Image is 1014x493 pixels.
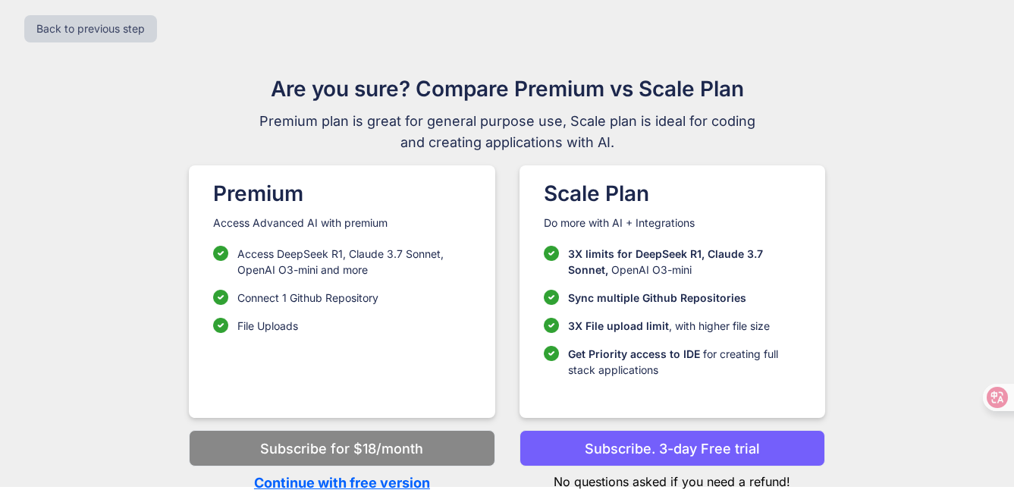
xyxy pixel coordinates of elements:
[253,73,762,105] h1: Are you sure? Compare Premium vs Scale Plan
[253,111,762,153] span: Premium plan is great for general purpose use, Scale plan is ideal for coding and creating applic...
[520,466,825,491] p: No questions asked if you need a refund!
[237,246,470,278] p: Access DeepSeek R1, Claude 3.7 Sonnet, OpenAI O3-mini and more
[213,246,228,261] img: checklist
[237,318,298,334] p: File Uploads
[568,247,763,276] span: 3X limits for DeepSeek R1, Claude 3.7 Sonnet,
[260,438,423,459] p: Subscribe for $18/month
[544,177,801,209] h1: Scale Plan
[189,473,494,493] p: Continue with free version
[213,177,470,209] h1: Premium
[544,318,559,333] img: checklist
[24,15,157,42] button: Back to previous step
[213,215,470,231] p: Access Advanced AI with premium
[544,246,559,261] img: checklist
[189,430,494,466] button: Subscribe for $18/month
[213,318,228,333] img: checklist
[237,290,378,306] p: Connect 1 Github Repository
[568,346,801,378] p: for creating full stack applications
[568,347,700,360] span: Get Priority access to IDE
[544,215,801,231] p: Do more with AI + Integrations
[568,318,770,334] p: , with higher file size
[568,319,669,332] span: 3X File upload limit
[585,438,760,459] p: Subscribe. 3-day Free trial
[568,246,801,278] p: OpenAI O3-mini
[544,346,559,361] img: checklist
[568,290,746,306] p: Sync multiple Github Repositories
[544,290,559,305] img: checklist
[520,430,825,466] button: Subscribe. 3-day Free trial
[213,290,228,305] img: checklist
